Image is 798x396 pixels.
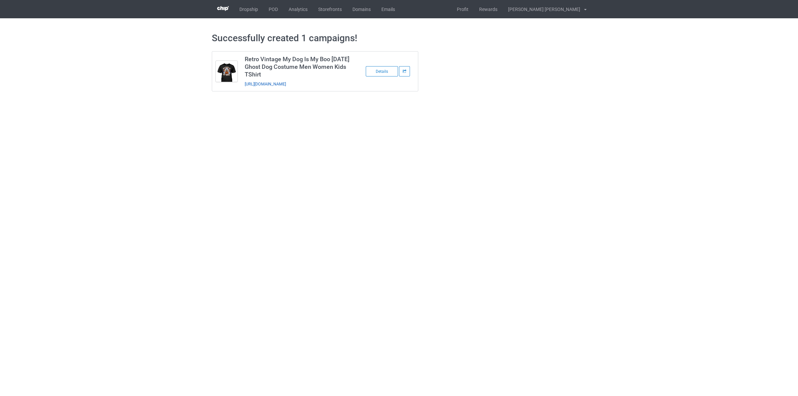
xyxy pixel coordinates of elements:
div: [PERSON_NAME] [PERSON_NAME] [503,1,580,18]
div: Details [366,66,398,76]
img: 3d383065fc803cdd16c62507c020ddf8.png [217,6,229,11]
h3: Retro Vintage My Dog Is My Boo [DATE] Ghost Dog Costume Men Women Kids TShirt [245,55,350,78]
a: [URL][DOMAIN_NAME] [245,81,286,86]
a: Details [366,68,399,74]
h1: Successfully created 1 campaigns! [212,32,587,44]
